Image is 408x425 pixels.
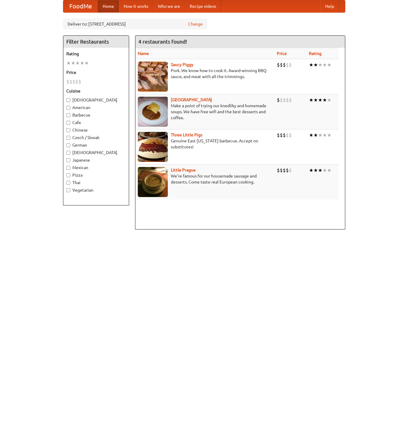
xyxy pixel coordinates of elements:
[277,51,287,56] a: Price
[66,105,126,111] label: American
[63,0,98,12] a: FoodMe
[66,127,126,133] label: Chinese
[171,97,212,102] b: [GEOGRAPHIC_DATA]
[327,62,331,68] li: ★
[280,62,283,68] li: $
[313,132,318,138] li: ★
[289,132,292,138] li: $
[66,150,126,156] label: [DEMOGRAPHIC_DATA]
[138,132,168,162] img: littlepigs.jpg
[75,78,78,85] li: $
[138,103,272,121] p: Make a point of trying our knedlíky and homemade soups. We have free wifi and the best desserts a...
[66,158,70,162] input: Japanese
[66,60,71,66] li: ★
[171,168,196,172] a: Little Prague
[185,0,221,12] a: Recipe videos
[277,167,280,174] li: $
[66,106,70,110] input: American
[320,0,339,12] a: Help
[309,167,313,174] li: ★
[322,167,327,174] li: ★
[318,132,322,138] li: ★
[286,167,289,174] li: $
[66,172,126,178] label: Pizza
[277,132,280,138] li: $
[283,167,286,174] li: $
[318,97,322,103] li: ★
[171,132,202,137] a: Three Little Pigs
[66,166,70,170] input: Mexican
[309,132,313,138] li: ★
[318,62,322,68] li: ★
[153,0,185,12] a: Who we are
[138,138,272,150] p: Genuine East [US_STATE] barbecue. Accept no substitutes!
[66,113,70,117] input: Barbecue
[277,62,280,68] li: $
[66,187,126,193] label: Vegetarian
[66,69,126,75] h5: Price
[66,143,70,147] input: German
[280,97,283,103] li: $
[289,62,292,68] li: $
[66,98,70,102] input: [DEMOGRAPHIC_DATA]
[69,78,72,85] li: $
[72,78,75,85] li: $
[66,97,126,103] label: [DEMOGRAPHIC_DATA]
[283,97,286,103] li: $
[286,132,289,138] li: $
[71,60,75,66] li: ★
[138,39,187,44] ng-pluralize: 4 restaurants found!
[66,180,126,186] label: Thai
[283,62,286,68] li: $
[66,142,126,148] label: German
[289,167,292,174] li: $
[138,68,272,80] p: Pork. We know how to cook it. Award-winning BBQ sauce, and meat with all the trimmings.
[277,97,280,103] li: $
[66,181,70,185] input: Thai
[66,165,126,171] label: Mexican
[66,51,126,57] h5: Rating
[309,62,313,68] li: ★
[66,136,70,140] input: Czech / Slovak
[318,167,322,174] li: ★
[138,51,149,56] a: Name
[138,97,168,127] img: czechpoint.jpg
[63,36,129,48] h4: Filter Restaurants
[66,112,126,118] label: Barbecue
[280,132,283,138] li: $
[313,62,318,68] li: ★
[63,19,207,29] div: Deliver to: [STREET_ADDRESS]
[286,97,289,103] li: $
[289,97,292,103] li: $
[66,78,69,85] li: $
[66,121,70,125] input: Cafe
[84,60,89,66] li: ★
[66,157,126,163] label: Japanese
[138,167,168,197] img: littleprague.jpg
[66,88,126,94] h5: Cuisine
[75,60,80,66] li: ★
[313,167,318,174] li: ★
[78,78,81,85] li: $
[327,132,331,138] li: ★
[309,51,322,56] a: Rating
[66,173,70,177] input: Pizza
[313,97,318,103] li: ★
[322,97,327,103] li: ★
[66,135,126,141] label: Czech / Slovak
[80,60,84,66] li: ★
[66,120,126,126] label: Cafe
[66,128,70,132] input: Chinese
[98,0,119,12] a: Home
[188,21,203,27] a: Change
[327,97,331,103] li: ★
[138,173,272,185] p: We're famous for our housemade sausage and desserts. Come taste real European cooking.
[66,151,70,155] input: [DEMOGRAPHIC_DATA]
[309,97,313,103] li: ★
[322,62,327,68] li: ★
[171,62,193,67] a: Saucy Piggy
[119,0,153,12] a: How it works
